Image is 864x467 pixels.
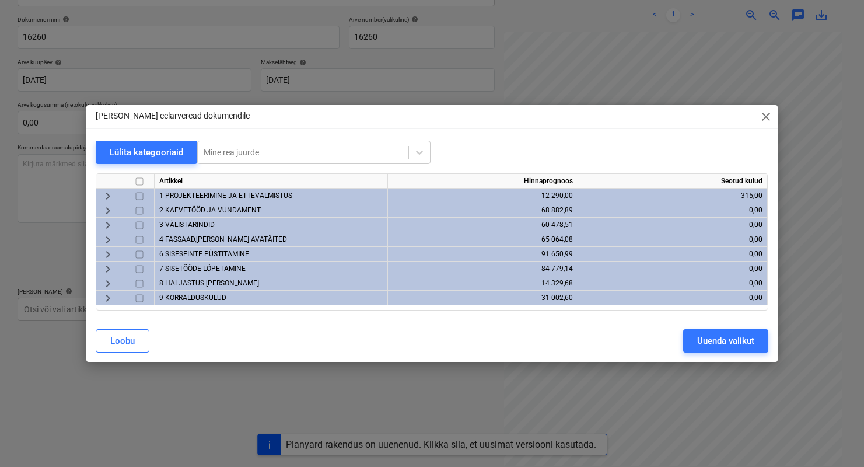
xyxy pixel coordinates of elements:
div: 68 882,89 [393,203,573,218]
span: keyboard_arrow_right [101,248,115,262]
span: 8 HALJASTUS JA TERRASS [159,279,259,287]
span: 3 VÄLISTARINDID [159,221,215,229]
div: 60 478,51 [393,218,573,232]
span: keyboard_arrow_right [101,277,115,291]
div: 0,00 [583,247,762,262]
span: keyboard_arrow_right [101,262,115,276]
span: keyboard_arrow_right [101,189,115,203]
div: Uuenda valikut [697,333,754,348]
div: 91 650,99 [393,247,573,262]
div: 0,00 [583,203,762,218]
span: keyboard_arrow_right [101,291,115,305]
span: keyboard_arrow_right [101,233,115,247]
p: [PERSON_NAME] eelarveread dokumendile [96,110,250,122]
div: 12 290,00 [393,189,573,203]
div: 0,00 [583,232,762,247]
span: close [759,110,773,124]
div: 0,00 [583,291,762,305]
div: Lülita kategooriaid [110,145,183,160]
div: 0,00 [583,218,762,232]
div: 31 002,60 [393,291,573,305]
div: Hinnaprognoos [388,174,578,189]
iframe: Chat Widget [806,411,864,467]
button: Uuenda valikut [683,329,768,353]
span: 4 FASSAAD,KATUS JA AVATÄITED [159,235,287,243]
div: 14 329,68 [393,276,573,291]
span: 2 KAEVETÖÖD JA VUNDAMENT [159,206,261,214]
span: keyboard_arrow_right [101,204,115,218]
div: 0,00 [583,276,762,291]
button: Loobu [96,329,149,353]
span: 1 PROJEKTEERIMINE JA ETTEVALMISTUS [159,191,292,200]
div: Loobu [110,333,135,348]
span: 9 KORRALDUSKULUD [159,294,226,302]
div: Seotud kulud [578,174,768,189]
span: 6 SISESEINTE PÜSTITAMINE [159,250,249,258]
div: Artikkel [155,174,388,189]
span: keyboard_arrow_right [101,218,115,232]
span: 7 SISETÖÖDE LÕPETAMINE [159,264,246,273]
div: 0,00 [583,262,762,276]
div: 84 779,14 [393,262,573,276]
button: Lülita kategooriaid [96,141,197,164]
div: 315,00 [583,189,762,203]
div: 65 064,08 [393,232,573,247]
